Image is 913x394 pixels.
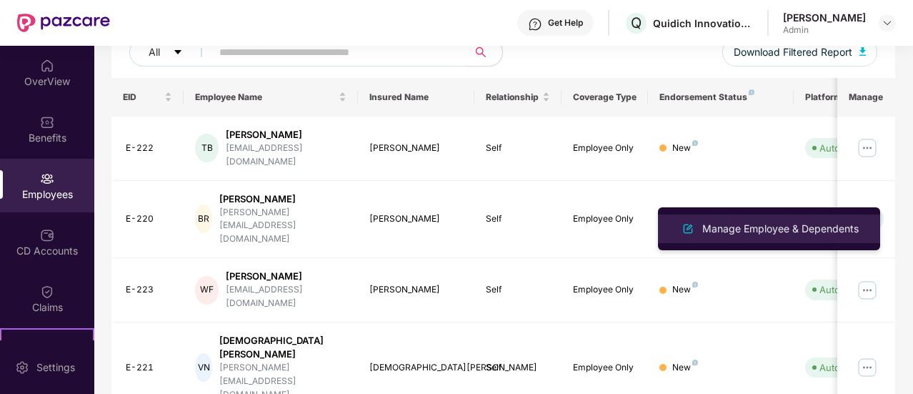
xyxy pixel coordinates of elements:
[859,47,867,56] img: svg+xml;base64,PHN2ZyB4bWxucz0iaHR0cDovL3d3dy53My5vcmcvMjAwMC9zdmciIHhtbG5zOnhsaW5rPSJodHRwOi8vd3...
[692,360,698,365] img: svg+xml;base64,PHN2ZyB4bWxucz0iaHR0cDovL3d3dy53My5vcmcvMjAwMC9zdmciIHdpZHRoPSI4IiBoZWlnaHQ9IjgiIH...
[467,38,503,67] button: search
[219,334,346,361] div: [DEMOGRAPHIC_DATA][PERSON_NAME]
[195,205,211,233] div: BR
[369,212,463,226] div: [PERSON_NAME]
[226,283,346,310] div: [EMAIL_ADDRESS][DOMAIN_NAME]
[528,17,542,31] img: svg+xml;base64,PHN2ZyBpZD0iSGVscC0zMngzMiIgeG1sbnM9Imh0dHA6Ly93d3cudzMub3JnLzIwMDAvc3ZnIiB3aWR0aD...
[672,361,698,375] div: New
[699,221,862,237] div: Manage Employee & Dependents
[195,353,211,382] div: VN
[358,78,474,117] th: Insured Name
[486,212,550,226] div: Self
[783,24,866,36] div: Admin
[129,38,216,67] button: Allcaret-down
[369,283,463,297] div: [PERSON_NAME]
[819,282,877,297] div: Auto Verified
[819,360,877,375] div: Auto Verified
[173,47,183,59] span: caret-down
[856,137,879,159] img: manageButton
[722,38,878,67] button: Download Filtered Report
[126,212,173,226] div: E-220
[40,172,54,186] img: svg+xml;base64,PHN2ZyBpZD0iRW1wbG95ZWVzIiB4bWxucz0iaHR0cDovL3d3dy53My5vcmcvMjAwMC9zdmciIHdpZHRoPS...
[486,361,550,375] div: Self
[226,142,346,169] div: [EMAIL_ADDRESS][DOMAIN_NAME]
[749,89,754,95] img: svg+xml;base64,PHN2ZyB4bWxucz0iaHR0cDovL3d3dy53My5vcmcvMjAwMC9zdmciIHdpZHRoPSI4IiBoZWlnaHQ9IjgiIH...
[15,360,29,375] img: svg+xml;base64,PHN2ZyBpZD0iU2V0dGluZy0yMHgyMCIgeG1sbnM9Imh0dHA6Ly93d3cudzMub3JnLzIwMDAvc3ZnIiB3aW...
[631,14,642,31] span: Q
[856,279,879,302] img: manageButton
[819,141,877,155] div: Auto Verified
[692,282,698,287] img: svg+xml;base64,PHN2ZyB4bWxucz0iaHR0cDovL3d3dy53My5vcmcvMjAwMC9zdmciIHdpZHRoPSI4IiBoZWlnaHQ9IjgiIH...
[562,78,649,117] th: Coverage Type
[195,92,336,103] span: Employee Name
[219,206,346,247] div: [PERSON_NAME][EMAIL_ADDRESS][DOMAIN_NAME]
[111,78,184,117] th: EID
[474,78,562,117] th: Relationship
[40,59,54,73] img: svg+xml;base64,PHN2ZyBpZD0iSG9tZSIgeG1sbnM9Imh0dHA6Ly93d3cudzMub3JnLzIwMDAvc3ZnIiB3aWR0aD0iMjAiIG...
[126,283,173,297] div: E-223
[734,44,852,60] span: Download Filtered Report
[573,212,637,226] div: Employee Only
[486,142,550,155] div: Self
[573,283,637,297] div: Employee Only
[692,140,698,146] img: svg+xml;base64,PHN2ZyB4bWxucz0iaHR0cDovL3d3dy53My5vcmcvMjAwMC9zdmciIHdpZHRoPSI4IiBoZWlnaHQ9IjgiIH...
[123,92,162,103] span: EID
[226,128,346,142] div: [PERSON_NAME]
[149,44,160,60] span: All
[486,283,550,297] div: Self
[40,228,54,242] img: svg+xml;base64,PHN2ZyBpZD0iQ0RfQWNjb3VudHMiIGRhdGEtbmFtZT0iQ0QgQWNjb3VudHMiIHhtbG5zPSJodHRwOi8vd3...
[672,142,698,155] div: New
[32,360,79,375] div: Settings
[679,220,697,237] img: svg+xml;base64,PHN2ZyB4bWxucz0iaHR0cDovL3d3dy53My5vcmcvMjAwMC9zdmciIHhtbG5zOnhsaW5rPSJodHRwOi8vd3...
[653,16,753,30] div: Quidich Innovation Labs Private Limited
[40,285,54,299] img: svg+xml;base64,PHN2ZyBpZD0iQ2xhaW0iIHhtbG5zPSJodHRwOi8vd3d3LnczLm9yZy8yMDAwL3N2ZyIgd2lkdGg9IjIwIi...
[882,17,893,29] img: svg+xml;base64,PHN2ZyBpZD0iRHJvcGRvd24tMzJ4MzIiIHhtbG5zPSJodHRwOi8vd3d3LnczLm9yZy8yMDAwL3N2ZyIgd2...
[486,92,539,103] span: Relationship
[219,192,346,206] div: [PERSON_NAME]
[126,142,173,155] div: E-222
[837,78,895,117] th: Manage
[184,78,358,117] th: Employee Name
[195,276,219,305] div: WF
[467,46,495,58] span: search
[856,356,879,379] img: manageButton
[659,92,782,103] div: Endorsement Status
[195,134,219,162] div: TB
[573,142,637,155] div: Employee Only
[548,17,583,29] div: Get Help
[672,283,698,297] div: New
[573,361,637,375] div: Employee Only
[369,361,463,375] div: [DEMOGRAPHIC_DATA][PERSON_NAME]
[783,11,866,24] div: [PERSON_NAME]
[17,14,110,32] img: New Pazcare Logo
[369,142,463,155] div: [PERSON_NAME]
[40,115,54,129] img: svg+xml;base64,PHN2ZyBpZD0iQmVuZWZpdHMiIHhtbG5zPSJodHRwOi8vd3d3LnczLm9yZy8yMDAwL3N2ZyIgd2lkdGg9Ij...
[226,270,346,283] div: [PERSON_NAME]
[805,92,884,103] div: Platform Status
[126,361,173,375] div: E-221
